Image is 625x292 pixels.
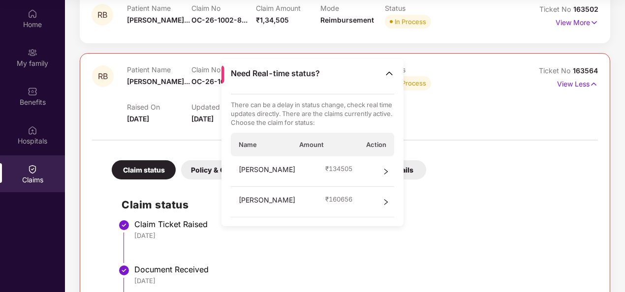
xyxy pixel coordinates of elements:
span: Amount [299,140,324,149]
span: 163564 [573,66,598,75]
div: Claim status [112,160,176,179]
span: [PERSON_NAME] [239,164,295,179]
p: There can be a delay in status change, check real time updates directly. There are the claims cur... [231,100,395,127]
p: Status [385,4,449,12]
span: RB [97,11,107,19]
span: Reimbursement [320,16,374,24]
span: [PERSON_NAME] [239,195,295,209]
span: Ticket No [539,66,573,75]
span: ₹1,34,505 [256,16,289,24]
div: Claim Ticket Raised [134,219,588,229]
div: In Process [395,17,426,27]
p: Mode [320,4,385,12]
img: svg+xml;base64,PHN2ZyBpZD0iQmVuZWZpdHMiIHhtbG5zPSJodHRwOi8vd3d3LnczLm9yZy8yMDAwL3N2ZyIgd2lkdGg9Ij... [28,87,37,96]
span: right [382,164,389,179]
p: Claim Amount [256,4,320,12]
p: View Less [557,76,598,89]
span: RB [98,72,108,81]
img: svg+xml;base64,PHN2ZyBpZD0iSG9tZSIgeG1sbnM9Imh0dHA6Ly93d3cudzMub3JnLzIwMDAvc3ZnIiB3aWR0aD0iMjAiIG... [28,9,37,19]
p: Updated On [191,103,256,111]
p: Raised On [127,103,191,111]
div: Policy & Claim Details [181,160,274,179]
span: [DATE] [191,115,214,123]
p: View More [556,15,598,28]
img: svg+xml;base64,PHN2ZyBpZD0iU3RlcC1Eb25lLTMyeDMyIiB4bWxucz0iaHR0cDovL3d3dy53My5vcmcvMjAwMC9zdmciIH... [118,264,130,276]
img: svg+xml;base64,PHN2ZyB4bWxucz0iaHR0cDovL3d3dy53My5vcmcvMjAwMC9zdmciIHdpZHRoPSIxNyIgaGVpZ2h0PSIxNy... [590,17,598,28]
img: svg+xml;base64,PHN2ZyBpZD0iSG9zcGl0YWxzIiB4bWxucz0iaHR0cDovL3d3dy53My5vcmcvMjAwMC9zdmciIHdpZHRoPS... [28,125,37,135]
div: [DATE] [134,276,588,285]
span: Action [366,140,386,149]
p: Claim No [191,65,256,74]
p: Patient Name [127,65,191,74]
div: Document Received [134,264,588,274]
span: Ticket No [539,5,573,13]
span: right [382,195,389,209]
p: Patient Name [127,4,191,12]
span: Name [239,140,257,149]
span: [DATE] [127,115,149,123]
span: ₹ 134505 [325,164,352,173]
span: ₹ 160656 [325,195,352,204]
p: Status [385,65,449,74]
img: Toggle Icon [384,68,394,78]
span: [PERSON_NAME]... [127,16,190,24]
span: [PERSON_NAME]... [127,77,190,86]
img: svg+xml;base64,PHN2ZyBpZD0iU3RlcC1Eb25lLTMyeDMyIiB4bWxucz0iaHR0cDovL3d3dy53My5vcmcvMjAwMC9zdmciIH... [118,219,130,231]
img: svg+xml;base64,PHN2ZyB3aWR0aD0iMjAiIGhlaWdodD0iMjAiIHZpZXdCb3g9IjAgMCAyMCAyMCIgZmlsbD0ibm9uZSIgeG... [28,48,37,58]
div: In Process [395,78,426,88]
span: 163502 [573,5,598,13]
span: Need Real-time status? [231,68,320,79]
h2: Claim status [122,197,588,213]
span: OC-26-1002-8... [191,16,248,24]
div: [DATE] [134,231,588,240]
p: Claim No [191,4,256,12]
span: OC-26-1002-8... [191,77,248,86]
img: svg+xml;base64,PHN2ZyB4bWxucz0iaHR0cDovL3d3dy53My5vcmcvMjAwMC9zdmciIHdpZHRoPSIxNyIgaGVpZ2h0PSIxNy... [590,79,598,89]
img: svg+xml;base64,PHN2ZyBpZD0iQ2xhaW0iIHhtbG5zPSJodHRwOi8vd3d3LnczLm9yZy8yMDAwL3N2ZyIgd2lkdGg9IjIwIi... [28,164,37,174]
